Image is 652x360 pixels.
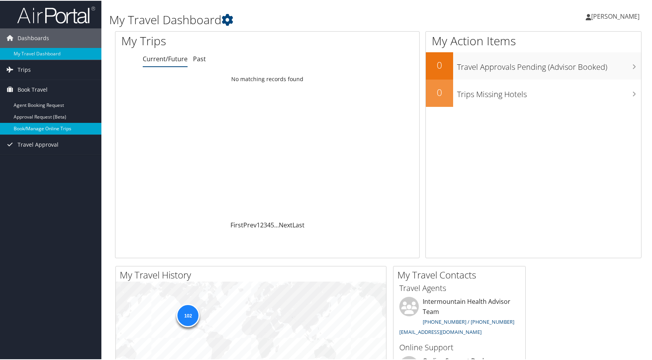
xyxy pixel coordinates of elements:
[243,220,257,229] a: Prev
[18,28,49,47] span: Dashboards
[18,79,48,99] span: Book Travel
[426,51,641,79] a: 0Travel Approvals Pending (Advisor Booked)
[426,58,453,71] h2: 0
[121,32,287,48] h1: My Trips
[264,220,267,229] a: 3
[120,268,386,281] h2: My Travel History
[292,220,305,229] a: Last
[423,317,514,325] a: [PHONE_NUMBER] / [PHONE_NUMBER]
[591,11,640,20] span: [PERSON_NAME]
[274,220,279,229] span: …
[17,5,95,23] img: airportal-logo.png
[586,4,647,27] a: [PERSON_NAME]
[426,79,641,106] a: 0Trips Missing Hotels
[193,54,206,62] a: Past
[143,54,188,62] a: Current/Future
[18,59,31,79] span: Trips
[426,32,641,48] h1: My Action Items
[260,220,264,229] a: 2
[176,303,200,326] div: 102
[271,220,274,229] a: 5
[230,220,243,229] a: First
[399,282,519,293] h3: Travel Agents
[399,341,519,352] h3: Online Support
[267,220,271,229] a: 4
[257,220,260,229] a: 1
[109,11,468,27] h1: My Travel Dashboard
[457,84,641,99] h3: Trips Missing Hotels
[18,134,58,154] span: Travel Approval
[457,57,641,72] h3: Travel Approvals Pending (Advisor Booked)
[395,296,523,338] li: Intermountain Health Advisor Team
[399,328,482,335] a: [EMAIL_ADDRESS][DOMAIN_NAME]
[426,85,453,98] h2: 0
[115,71,419,85] td: No matching records found
[397,268,525,281] h2: My Travel Contacts
[279,220,292,229] a: Next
